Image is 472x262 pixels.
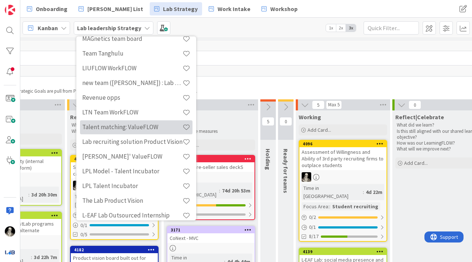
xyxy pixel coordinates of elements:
div: 4096Assessment of Willingness and Ability of 3rd party recruiting firms to outplace students [299,141,386,170]
div: Repeatable re-seller sales deckS [167,162,254,172]
a: 4096Assessment of Willingness and Ability of 3rd party recruiting firms to outplace studentsWSTim... [299,140,387,242]
div: WS [71,181,158,190]
h4: MAGnetics team board [82,35,183,42]
span: Support [15,1,34,10]
span: 3x [346,24,356,32]
div: 4188Social Media promotion/boosting capability [71,156,158,178]
h4: Revenue opps [82,94,183,101]
div: 3d 22h 7m [32,253,59,261]
img: Visit kanbanzone.com [5,5,15,15]
span: Holding [264,149,272,170]
div: 4139 [299,248,386,255]
span: 2x [336,24,346,32]
span: : [363,188,364,196]
div: 4139 [303,249,386,254]
img: WS [302,172,311,182]
div: 4096 [299,141,386,147]
span: 0 [280,117,292,126]
div: 3689 [171,156,254,162]
div: 4188 [71,156,158,162]
div: 3d 20h 30m [29,191,59,199]
a: Work Intake [204,2,255,15]
span: 0/5 [80,231,87,238]
div: 4188 [74,156,158,162]
span: [PERSON_NAME] List [87,4,143,13]
span: 0 / 1 [309,223,316,231]
span: Add Card... [404,160,428,166]
div: Max 5 [328,103,340,107]
span: Working [299,113,321,121]
span: Refine [70,113,88,121]
div: 3689 [167,156,254,162]
a: Onboarding [22,2,72,15]
span: : [31,253,32,261]
span: Add Card... [308,127,331,133]
div: 4182 [71,247,158,253]
img: WS [73,181,83,190]
h4: The Lab Product Vision [82,197,183,204]
span: : [28,191,29,199]
div: 3171 [167,227,254,233]
div: 3689Repeatable re-seller sales deckS [167,156,254,172]
h4: Lab recruiting solution Product Vision [82,138,183,145]
h4: LPL Model - Talent Incubator [82,167,183,175]
div: Focus Area: [302,202,329,210]
h4: L-EAF Lab Outsourced Internship [82,212,183,219]
span: 5 [262,117,274,126]
a: 4188Social Media promotion/boosting capabilityWSTime in [GEOGRAPHIC_DATA]:10d 21h 30m0/10/10/5 [70,155,159,240]
div: 74d 20h 53m [220,187,252,195]
div: Time in [GEOGRAPHIC_DATA] [73,192,122,209]
h4: Team Tanghulu [82,50,183,57]
input: Quick Filter... [364,21,419,35]
p: How [168,122,254,128]
img: avatar [5,247,15,257]
span: Ready for teams [282,149,289,193]
h4: new team ([PERSON_NAME]) : Lab Team WorkFLOW [82,79,183,86]
span: Lab Strategy [163,4,198,13]
span: Kanban [38,24,58,32]
div: 4182 [74,247,158,252]
div: WS [299,172,386,182]
div: 4d 22m [364,188,384,196]
p: When [72,128,157,134]
div: CoNext - MVC [167,233,254,243]
span: Reflect|Celebrate [395,113,444,121]
span: 8/17 [309,233,319,240]
h4: LPL Talent Incubator [82,182,183,190]
div: 3171CoNext - MVC [167,227,254,243]
span: 0 / 1 [80,222,87,229]
div: Time in [GEOGRAPHIC_DATA] [302,184,363,200]
h4: LIUFLOW WorkFLOW [82,64,183,72]
a: [PERSON_NAME] List [74,2,147,15]
div: 0/1 [71,211,158,220]
span: 0 / 2 [309,213,316,221]
span: 5 [312,100,324,109]
span: Work Intake [218,4,250,13]
div: 0/2 [299,213,386,222]
span: 0 [409,100,421,109]
img: WS [5,226,15,237]
div: 0/1 [299,223,386,232]
h4: Talent matching: ValueFLOW [82,123,183,131]
span: 1x [326,24,336,32]
span: : [329,202,330,210]
p: Why [72,122,157,128]
a: 3689Repeatable re-seller sales deckSTime in [GEOGRAPHIC_DATA]:74d 20h 53m1/20/4 [167,155,255,220]
a: Lab Strategy [150,2,202,15]
span: : [219,187,220,195]
a: Workshop [257,2,302,15]
div: 1/2 [167,201,254,210]
div: 3171 [171,227,254,233]
div: Assessment of Willingness and Ability of 3rd party recruiting firms to outplace students [299,147,386,170]
span: Workshop [270,4,298,13]
div: 4096 [303,141,386,146]
b: Lab leadership Strategy [77,24,141,32]
div: 0/1 [71,221,158,230]
p: Success|Failure measures [168,128,254,134]
h4: [PERSON_NAME]' ValueFLOW [82,153,183,160]
span: Onboarding [36,4,67,13]
div: Social Media promotion/boosting capability [71,162,158,178]
h4: LTN Team WorkFLOW [82,109,183,116]
div: Student recruiting [330,202,380,210]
